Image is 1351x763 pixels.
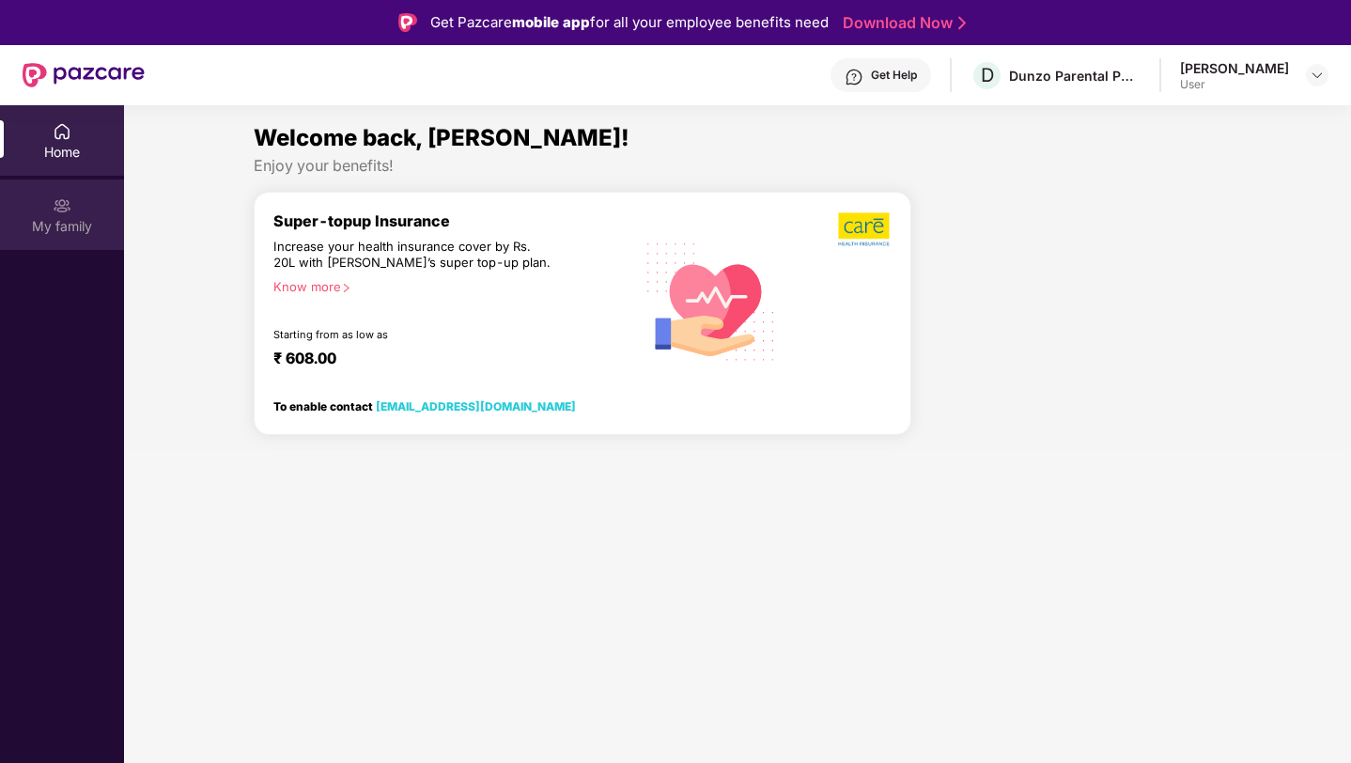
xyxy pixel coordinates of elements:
[273,399,576,413] div: To enable contact
[958,13,966,33] img: Stroke
[376,399,576,413] a: [EMAIL_ADDRESS][DOMAIN_NAME]
[1180,77,1289,92] div: User
[843,13,960,33] a: Download Now
[273,239,553,272] div: Increase your health insurance cover by Rs. 20L with [PERSON_NAME]’s super top-up plan.
[512,13,590,31] strong: mobile app
[1009,67,1141,85] div: Dunzo Parental Policy
[1310,68,1325,83] img: svg+xml;base64,PHN2ZyBpZD0iRHJvcGRvd24tMzJ4MzIiIHhtbG5zPSJodHRwOi8vd3d3LnczLm9yZy8yMDAwL3N2ZyIgd2...
[398,13,417,32] img: Logo
[273,328,554,341] div: Starting from as low as
[254,156,1222,176] div: Enjoy your benefits!
[53,196,71,215] img: svg+xml;base64,PHN2ZyB3aWR0aD0iMjAiIGhlaWdodD0iMjAiIHZpZXdCb3g9IjAgMCAyMCAyMCIgZmlsbD0ibm9uZSIgeG...
[845,68,863,86] img: svg+xml;base64,PHN2ZyBpZD0iSGVscC0zMngzMiIgeG1sbnM9Imh0dHA6Ly93d3cudzMub3JnLzIwMDAvc3ZnIiB3aWR0aD...
[430,11,829,34] div: Get Pazcare for all your employee benefits need
[23,63,145,87] img: New Pazcare Logo
[254,124,629,151] span: Welcome back, [PERSON_NAME]!
[634,222,789,379] img: svg+xml;base64,PHN2ZyB4bWxucz0iaHR0cDovL3d3dy53My5vcmcvMjAwMC9zdmciIHhtbG5zOnhsaW5rPSJodHRwOi8vd3...
[341,283,351,293] span: right
[1180,59,1289,77] div: [PERSON_NAME]
[838,211,892,247] img: b5dec4f62d2307b9de63beb79f102df3.png
[273,211,634,230] div: Super-topup Insurance
[871,68,917,83] div: Get Help
[981,64,994,86] span: D
[273,279,623,292] div: Know more
[53,122,71,141] img: svg+xml;base64,PHN2ZyBpZD0iSG9tZSIgeG1sbnM9Imh0dHA6Ly93d3cudzMub3JnLzIwMDAvc3ZnIiB3aWR0aD0iMjAiIG...
[273,349,615,371] div: ₹ 608.00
